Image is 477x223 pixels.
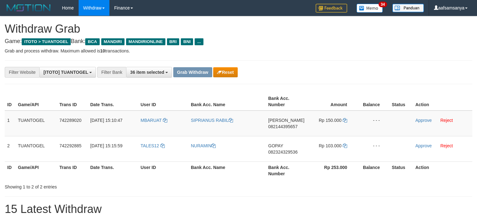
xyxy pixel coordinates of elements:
[188,161,266,179] th: Bank Acc. Name
[57,161,88,179] th: Trans ID
[59,118,81,123] span: 742289020
[15,93,57,111] th: Game/API
[343,143,347,148] a: Copy 103000 to clipboard
[413,161,472,179] th: Action
[392,4,424,12] img: panduan.png
[319,143,341,148] span: Rp 103.000
[379,2,387,7] span: 34
[88,93,138,111] th: Date Trans.
[268,150,297,155] span: Copy 082324329536 to clipboard
[357,161,389,179] th: Balance
[266,161,307,179] th: Bank Acc. Number
[5,3,53,13] img: MOTION_logo.png
[90,143,122,148] span: [DATE] 15:15:59
[188,93,266,111] th: Bank Acc. Name
[39,67,96,78] button: [ITOTO] TUANTOGEL
[141,143,165,148] a: TALES12
[357,136,389,161] td: - - -
[5,203,472,215] h1: 15 Latest Withdraw
[415,118,432,123] a: Approve
[5,161,15,179] th: ID
[307,161,357,179] th: Rp 253.000
[319,118,341,123] span: Rp 150.000
[97,67,126,78] div: Filter Bank
[90,118,122,123] span: [DATE] 15:10:47
[130,70,164,75] span: 36 item selected
[307,93,357,111] th: Amount
[357,4,383,13] img: Button%20Memo.svg
[266,93,307,111] th: Bank Acc. Number
[15,111,57,136] td: TUANTOGEL
[213,67,237,77] button: Reset
[440,118,453,123] a: Reject
[268,143,283,148] span: GOPAY
[5,38,472,45] h4: Game: Bank:
[101,38,125,45] span: MANDIRI
[138,161,188,179] th: User ID
[15,161,57,179] th: Game/API
[85,38,99,45] span: BCA
[5,181,194,190] div: Showing 1 to 2 of 2 entries
[5,67,39,78] div: Filter Website
[415,143,432,148] a: Approve
[126,67,172,78] button: 36 item selected
[22,38,71,45] span: ITOTO > TUANTOGEL
[5,23,472,35] h1: Withdraw Grab
[440,143,453,148] a: Reject
[88,161,138,179] th: Date Trans.
[268,124,297,129] span: Copy 082144395657 to clipboard
[138,93,188,111] th: User ID
[357,111,389,136] td: - - -
[100,48,105,53] strong: 10
[5,111,15,136] td: 1
[141,118,162,123] span: MBARUAT
[268,118,304,123] span: [PERSON_NAME]
[389,93,413,111] th: Status
[141,143,159,148] span: TALES12
[181,38,193,45] span: BNI
[15,136,57,161] td: TUANTOGEL
[5,93,15,111] th: ID
[5,48,472,54] p: Grab and process withdraw. Maximum allowed is transactions.
[59,143,81,148] span: 742292885
[57,93,88,111] th: Trans ID
[141,118,167,123] a: MBARUAT
[173,67,212,77] button: Grab Withdraw
[389,161,413,179] th: Status
[357,93,389,111] th: Balance
[43,70,88,75] span: [ITOTO] TUANTOGEL
[191,143,216,148] a: NURAMIN
[167,38,179,45] span: BRI
[316,4,347,13] img: Feedback.jpg
[413,93,472,111] th: Action
[191,118,233,123] a: SIPRIANUS RABIL
[195,38,203,45] span: ...
[126,38,165,45] span: MANDIRIONLINE
[343,118,347,123] a: Copy 150000 to clipboard
[5,136,15,161] td: 2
